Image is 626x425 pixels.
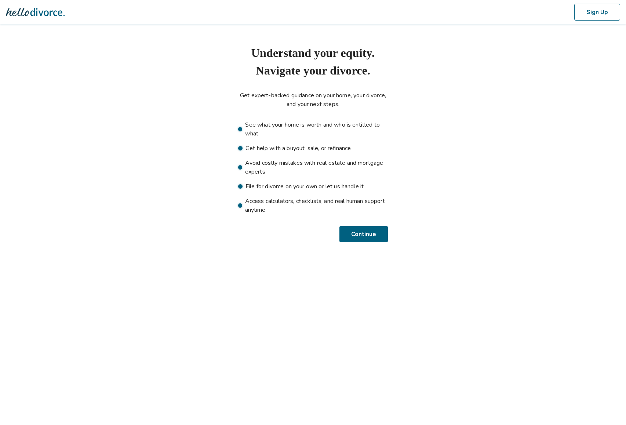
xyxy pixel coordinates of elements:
[238,182,388,191] li: File for divorce on your own or let us handle it
[238,120,388,138] li: See what your home is worth and who is entitled to what
[341,226,388,242] button: Continue
[238,44,388,79] h1: Understand your equity. Navigate your divorce.
[238,144,388,153] li: Get help with a buyout, sale, or refinance
[238,91,388,109] p: Get expert-backed guidance on your home, your divorce, and your next steps.
[238,197,388,214] li: Access calculators, checklists, and real human support anytime
[238,159,388,176] li: Avoid costly mistakes with real estate and mortgage experts
[6,5,65,19] img: Hello Divorce Logo
[574,4,620,21] button: Sign Up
